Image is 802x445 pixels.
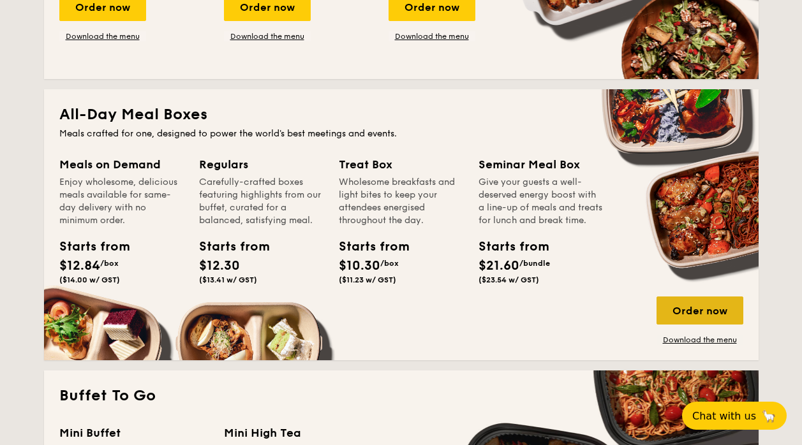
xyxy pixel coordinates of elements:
span: 🦙 [761,409,776,423]
div: Starts from [479,237,536,256]
div: Seminar Meal Box [479,156,603,173]
span: Chat with us [692,410,756,422]
span: $12.30 [199,258,240,274]
div: Order now [657,296,743,325]
h2: Buffet To Go [59,386,743,406]
span: $21.60 [479,258,519,274]
span: ($14.00 w/ GST) [59,275,120,284]
div: Treat Box [339,156,463,173]
span: ($11.23 w/ GST) [339,275,396,284]
span: ($13.41 w/ GST) [199,275,257,284]
div: Mini High Tea [224,424,373,442]
div: Regulars [199,156,323,173]
div: Starts from [59,237,117,256]
div: Starts from [339,237,396,256]
div: Enjoy wholesome, delicious meals available for same-day delivery with no minimum order. [59,176,184,227]
span: ($23.54 w/ GST) [479,275,539,284]
a: Download the menu [59,31,146,41]
div: Mini Buffet [59,424,209,442]
span: /bundle [519,259,550,268]
a: Download the menu [224,31,311,41]
div: Meals crafted for one, designed to power the world's best meetings and events. [59,128,743,140]
span: $12.84 [59,258,100,274]
div: Meals on Demand [59,156,184,173]
span: /box [380,259,399,268]
div: Wholesome breakfasts and light bites to keep your attendees energised throughout the day. [339,176,463,227]
span: $10.30 [339,258,380,274]
div: Give your guests a well-deserved energy boost with a line-up of meals and treats for lunch and br... [479,176,603,227]
a: Download the menu [657,335,743,345]
a: Download the menu [389,31,475,41]
span: /box [100,259,119,268]
h2: All-Day Meal Boxes [59,105,743,125]
button: Chat with us🦙 [682,402,787,430]
div: Carefully-crafted boxes featuring highlights from our buffet, curated for a balanced, satisfying ... [199,176,323,227]
div: Starts from [199,237,256,256]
